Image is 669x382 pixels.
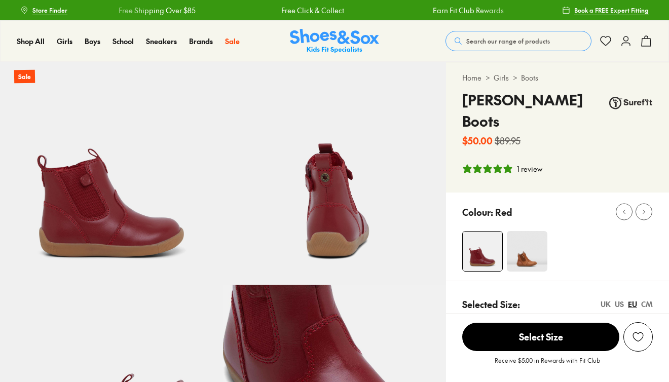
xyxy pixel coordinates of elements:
[146,36,177,47] a: Sneakers
[113,36,134,47] a: School
[494,72,509,83] a: Girls
[279,5,342,16] a: Free Click & Collect
[609,89,653,117] img: Vendor logo
[507,231,547,272] img: 5_1
[462,89,609,132] h4: [PERSON_NAME] Boots
[225,36,240,46] span: Sale
[462,134,493,147] b: $50.00
[462,72,653,83] div: > >
[32,6,67,15] span: Store Finder
[189,36,213,47] a: Brands
[495,356,600,374] p: Receive $5.00 in Rewards with Fit Club
[462,164,542,174] button: 5 stars, 1 ratings
[463,232,502,271] img: 4-449201_1
[225,36,240,47] a: Sale
[85,36,100,46] span: Boys
[17,36,45,46] span: Shop All
[466,36,550,46] span: Search our range of products
[462,72,481,83] a: Home
[57,36,72,46] span: Girls
[116,5,193,16] a: Free Shipping Over $85
[562,1,649,19] a: Book a FREE Expert Fitting
[574,6,649,15] span: Book a FREE Expert Fitting
[17,36,45,47] a: Shop All
[641,299,653,310] div: CM
[517,164,542,174] div: 1 review
[14,70,35,84] p: Sale
[146,36,177,46] span: Sneakers
[462,323,619,351] span: Select Size
[113,36,134,46] span: School
[430,5,501,16] a: Earn Fit Club Rewards
[445,31,591,51] button: Search our range of products
[495,134,521,147] s: $89.95
[615,299,624,310] div: US
[20,1,67,19] a: Store Finder
[290,29,379,54] a: Shoes & Sox
[290,29,379,54] img: SNS_Logo_Responsive.svg
[521,72,538,83] a: Boots
[223,62,446,285] img: 5-449202_1
[628,299,637,310] div: EU
[57,36,72,47] a: Girls
[462,322,619,352] button: Select Size
[601,299,611,310] div: UK
[85,36,100,47] a: Boys
[495,205,512,219] p: Red
[462,297,520,311] p: Selected Size:
[189,36,213,46] span: Brands
[462,205,493,219] p: Colour:
[623,322,653,352] button: Add to Wishlist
